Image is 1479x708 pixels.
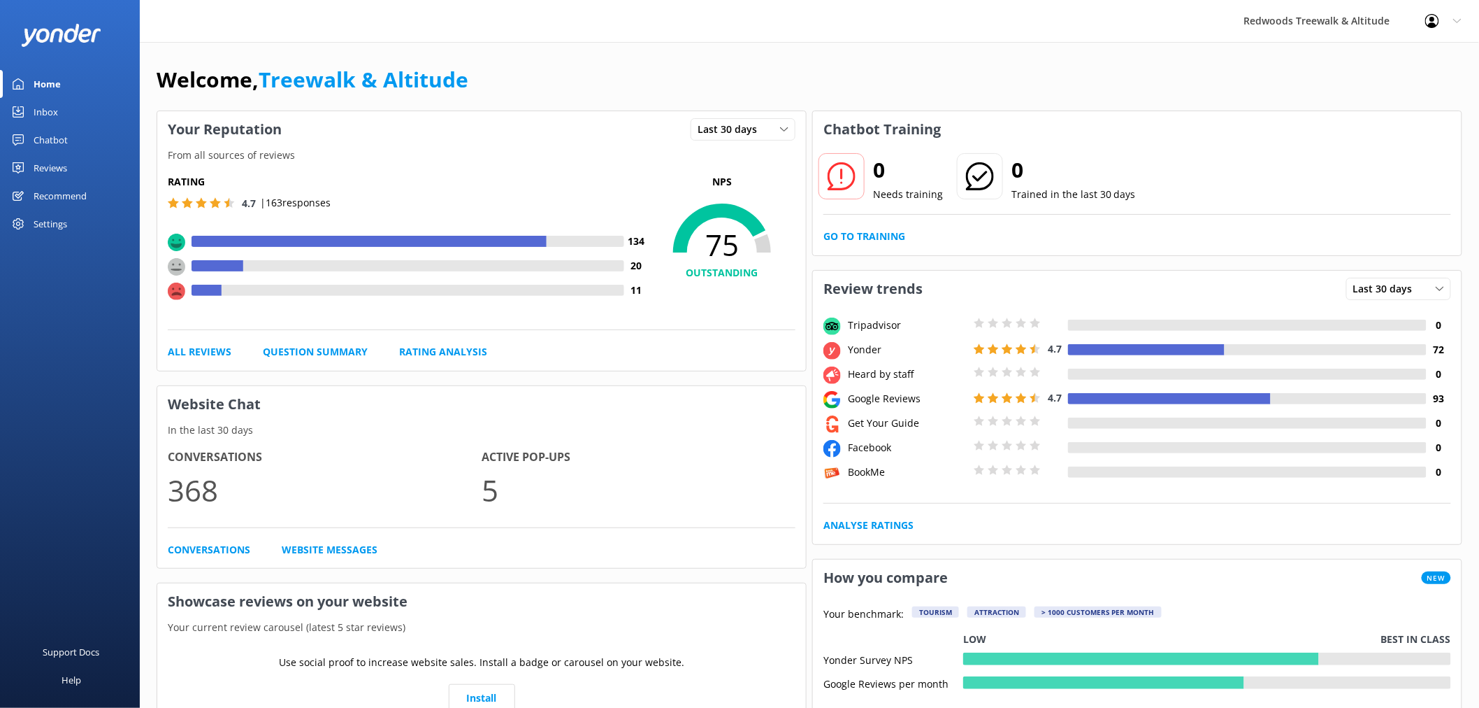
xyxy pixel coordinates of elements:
h3: How you compare [813,560,958,596]
p: 368 [168,467,482,514]
h4: 0 [1427,465,1451,480]
div: Tripadvisor [844,318,970,333]
h4: 0 [1427,440,1451,455]
div: Google Reviews [844,391,970,406]
h3: Website Chat [157,386,806,423]
p: NPS [649,174,795,190]
div: Recommend [34,182,87,210]
div: Heard by staff [844,367,970,382]
p: | 163 responses [260,195,331,211]
h2: 0 [873,153,943,187]
h4: 72 [1427,342,1451,357]
h4: Conversations [168,448,482,467]
h1: Welcome, [157,63,468,97]
div: Help [62,666,81,694]
a: Go to Training [823,229,905,244]
h4: 20 [624,258,649,274]
h4: 0 [1427,367,1451,382]
h3: Review trends [813,271,933,307]
a: Treewalk & Altitude [259,65,468,94]
div: Inbox [34,98,58,126]
p: From all sources of reviews [157,148,806,163]
div: Facebook [844,440,970,455]
a: Website Messages [282,542,377,558]
span: 4.7 [242,197,256,210]
a: Question Summary [263,344,368,360]
div: Attraction [967,607,1026,618]
span: 4.7 [1048,342,1062,355]
a: Conversations [168,542,250,558]
h4: 11 [624,283,649,298]
h5: Rating [168,174,649,190]
div: Reviews [34,154,67,182]
div: Tourism [912,607,959,618]
span: New [1422,572,1451,584]
h3: Showcase reviews on your website [157,583,806,620]
a: Rating Analysis [399,344,487,360]
div: Home [34,70,61,98]
span: 4.7 [1048,391,1062,404]
div: Settings [34,210,67,238]
p: Low [963,632,986,647]
span: Last 30 days [698,122,765,137]
p: Best in class [1381,632,1451,647]
a: Analyse Ratings [823,518,914,533]
span: 75 [649,227,795,262]
span: Last 30 days [1353,281,1421,297]
h3: Your Reputation [157,111,292,148]
img: yonder-white-logo.png [21,24,101,47]
div: Yonder Survey NPS [823,653,963,665]
h4: OUTSTANDING [649,265,795,281]
p: 5 [482,467,795,514]
div: Chatbot [34,126,68,154]
h4: 0 [1427,416,1451,431]
div: Get Your Guide [844,416,970,431]
div: Support Docs [43,638,100,666]
p: Your current review carousel (latest 5 star reviews) [157,620,806,635]
p: Trained in the last 30 days [1011,187,1136,202]
p: In the last 30 days [157,423,806,438]
h4: Active Pop-ups [482,448,795,467]
h4: 134 [624,234,649,249]
h2: 0 [1011,153,1136,187]
div: Google Reviews per month [823,677,963,689]
p: Needs training [873,187,943,202]
h4: 93 [1427,391,1451,406]
h3: Chatbot Training [813,111,951,148]
div: Yonder [844,342,970,357]
h4: 0 [1427,318,1451,333]
p: Use social proof to increase website sales. Install a badge or carousel on your website. [279,655,684,670]
div: > 1000 customers per month [1034,607,1162,618]
div: BookMe [844,465,970,480]
a: All Reviews [168,344,231,360]
p: Your benchmark: [823,607,904,623]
